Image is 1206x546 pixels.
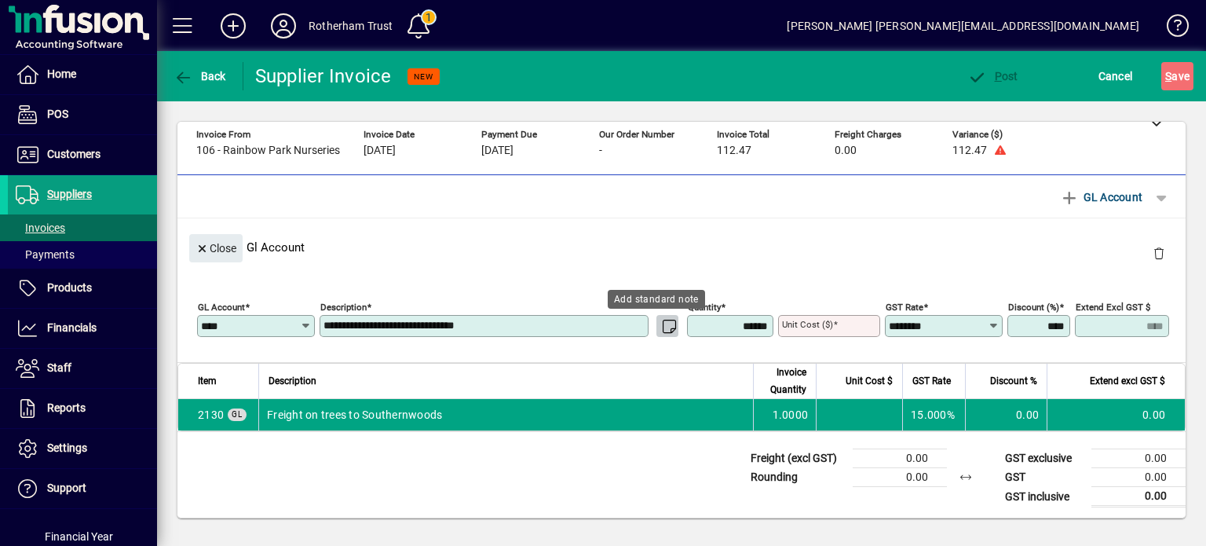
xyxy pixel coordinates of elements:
td: Freight (excl GST) [743,449,853,468]
a: Invoices [8,214,157,241]
mat-label: GL Account [198,302,245,313]
a: POS [8,95,157,134]
div: Add standard note [608,290,705,309]
a: Products [8,269,157,308]
span: Payments [16,248,75,261]
span: Suppliers [47,188,92,200]
div: Gl Account [177,218,1186,276]
mat-label: GST rate [886,302,923,313]
span: Close [196,236,236,262]
mat-label: Description [320,302,367,313]
button: Cancel [1095,62,1137,90]
td: 0.00 [853,449,947,468]
button: Profile [258,12,309,40]
td: GST inclusive [997,487,1091,507]
span: Invoice Quantity [763,364,806,398]
mat-label: Discount (%) [1008,302,1059,313]
span: Invoices [16,222,65,234]
span: Cancel [1098,64,1133,89]
td: 0.00 [853,468,947,487]
a: Payments [8,241,157,268]
span: Staff [47,361,71,374]
td: 15.000% [902,399,965,431]
span: GST Rate [912,372,951,390]
td: 0.00 [1047,399,1185,431]
a: Home [8,55,157,94]
button: Back [170,62,230,90]
span: Financial Year [45,530,113,543]
span: 106 - Rainbow Park Nurseries [196,145,340,157]
a: Support [8,469,157,508]
button: Delete [1140,234,1178,272]
a: Reports [8,389,157,428]
span: Extend excl GST $ [1090,372,1165,390]
span: S [1165,70,1171,82]
span: 112.47 [717,145,751,157]
span: Unit Cost $ [846,372,893,390]
td: 0.00 [1091,468,1186,487]
div: Supplier Invoice [255,64,392,89]
span: Financials [47,321,97,334]
td: GST [997,468,1091,487]
span: Home [47,68,76,80]
span: ave [1165,64,1190,89]
span: 112.47 [952,145,987,157]
span: Item [198,372,217,390]
td: GST exclusive [997,449,1091,468]
span: NEW [414,71,433,82]
button: Save [1161,62,1193,90]
span: [DATE] [364,145,396,157]
span: 0.00 [835,145,857,157]
span: POS [47,108,68,120]
td: 0.00 [1091,449,1186,468]
a: Settings [8,429,157,468]
span: Freight Inwards [198,407,224,423]
app-page-header-button: Delete [1140,246,1178,260]
a: Customers [8,135,157,174]
span: Reports [47,401,86,414]
span: Support [47,482,86,494]
a: Financials [8,309,157,348]
span: [DATE] [481,145,513,157]
td: Rounding [743,468,853,487]
a: Knowledge Base [1155,3,1186,54]
span: Discount % [990,372,1037,390]
mat-label: Unit Cost ($) [782,319,833,330]
td: 0.00 [1091,487,1186,507]
span: Settings [47,442,87,454]
span: Customers [47,148,100,160]
a: Staff [8,349,157,388]
span: ost [967,70,1018,82]
span: Description [269,372,316,390]
button: Add [208,12,258,40]
app-page-header-button: Close [185,240,247,255]
app-page-header-button: Back [157,62,243,90]
td: Freight on trees to Southernwoods [258,399,753,431]
td: 0.00 [965,399,1047,431]
div: [PERSON_NAME] [PERSON_NAME][EMAIL_ADDRESS][DOMAIN_NAME] [787,13,1139,38]
span: Products [47,281,92,294]
button: Close [189,234,243,262]
span: GL [232,410,243,419]
mat-label: Extend excl GST $ [1076,302,1150,313]
span: P [995,70,1002,82]
span: Back [174,70,226,82]
td: 1.0000 [753,399,816,431]
span: - [599,145,602,157]
div: Rotherham Trust [309,13,393,38]
button: Post [963,62,1022,90]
